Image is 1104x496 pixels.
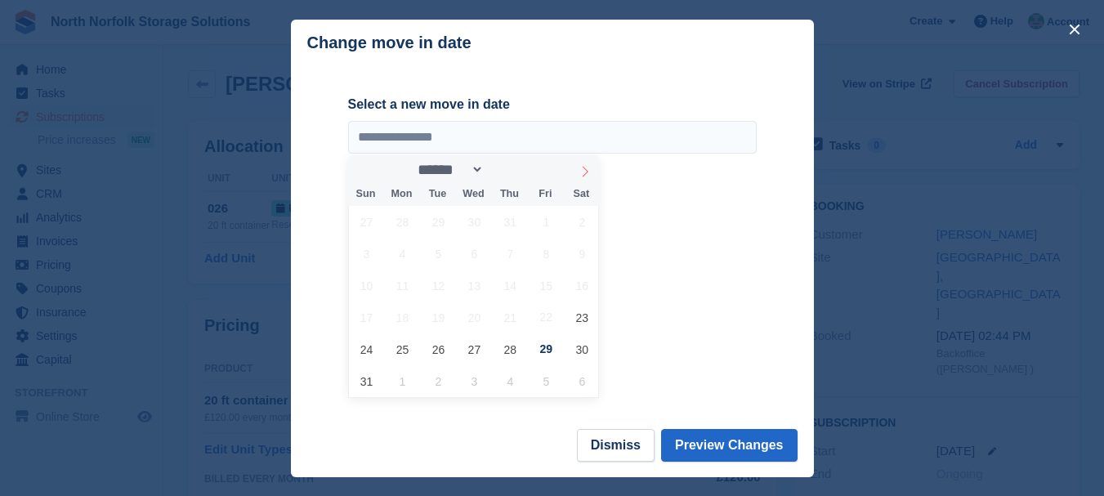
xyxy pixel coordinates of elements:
[412,161,484,178] select: Month
[387,270,418,302] span: August 11, 2025
[458,238,490,270] span: August 6, 2025
[494,206,526,238] span: July 31, 2025
[530,238,562,270] span: August 8, 2025
[530,302,562,333] span: August 22, 2025
[351,270,382,302] span: August 10, 2025
[494,333,526,365] span: August 28, 2025
[348,95,757,114] label: Select a new move in date
[387,238,418,270] span: August 4, 2025
[458,302,490,333] span: August 20, 2025
[566,365,598,397] span: September 6, 2025
[661,429,798,462] button: Preview Changes
[351,333,382,365] span: August 24, 2025
[566,302,598,333] span: August 23, 2025
[458,333,490,365] span: August 27, 2025
[422,302,454,333] span: August 19, 2025
[387,302,418,333] span: August 18, 2025
[387,365,418,397] span: September 1, 2025
[387,206,418,238] span: July 28, 2025
[422,333,454,365] span: August 26, 2025
[494,270,526,302] span: August 14, 2025
[1062,16,1088,42] button: close
[577,429,655,462] button: Dismiss
[530,365,562,397] span: September 5, 2025
[566,333,598,365] span: August 30, 2025
[530,206,562,238] span: August 1, 2025
[351,302,382,333] span: August 17, 2025
[527,189,563,199] span: Fri
[422,206,454,238] span: July 29, 2025
[566,238,598,270] span: August 9, 2025
[566,270,598,302] span: August 16, 2025
[419,189,455,199] span: Tue
[307,34,472,52] p: Change move in date
[484,161,535,178] input: Year
[458,365,490,397] span: September 3, 2025
[455,189,491,199] span: Wed
[348,189,384,199] span: Sun
[530,270,562,302] span: August 15, 2025
[491,189,527,199] span: Thu
[351,238,382,270] span: August 3, 2025
[530,333,562,365] span: August 29, 2025
[566,206,598,238] span: August 2, 2025
[351,206,382,238] span: July 27, 2025
[563,189,599,199] span: Sat
[351,365,382,397] span: August 31, 2025
[494,238,526,270] span: August 7, 2025
[422,238,454,270] span: August 5, 2025
[494,365,526,397] span: September 4, 2025
[458,206,490,238] span: July 30, 2025
[383,189,419,199] span: Mon
[422,270,454,302] span: August 12, 2025
[422,365,454,397] span: September 2, 2025
[387,333,418,365] span: August 25, 2025
[458,270,490,302] span: August 13, 2025
[494,302,526,333] span: August 21, 2025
